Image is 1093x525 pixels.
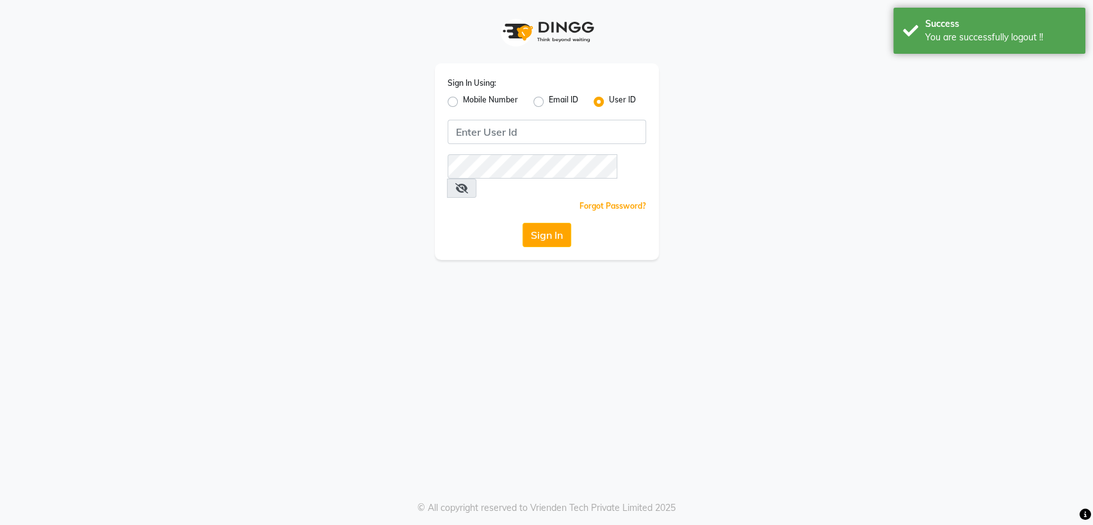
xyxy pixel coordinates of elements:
label: Email ID [549,94,578,109]
label: User ID [609,94,636,109]
label: Mobile Number [463,94,518,109]
button: Sign In [522,223,571,247]
img: logo1.svg [496,13,598,51]
input: Username [448,154,617,179]
label: Sign In Using: [448,77,496,89]
a: Forgot Password? [579,201,646,211]
div: Success [925,17,1076,31]
div: You are successfully logout !! [925,31,1076,44]
input: Username [448,120,646,144]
